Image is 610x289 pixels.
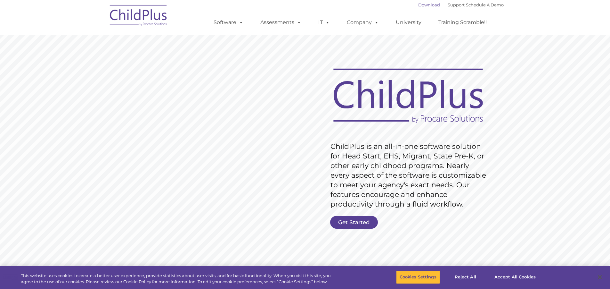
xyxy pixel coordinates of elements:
[107,0,171,32] img: ChildPlus by Procare Solutions
[389,16,428,29] a: University
[340,16,385,29] a: Company
[207,16,250,29] a: Software
[21,273,336,285] div: This website uses cookies to create a better user experience, provide statistics about user visit...
[448,2,465,7] a: Support
[432,16,493,29] a: Training Scramble!!
[330,216,378,229] a: Get Started
[491,270,539,284] button: Accept All Cookies
[445,270,485,284] button: Reject All
[330,142,489,209] rs-layer: ChildPlus is an all-in-one software solution for Head Start, EHS, Migrant, State Pre-K, or other ...
[396,270,440,284] button: Cookies Settings
[254,16,308,29] a: Assessments
[418,2,440,7] a: Download
[312,16,336,29] a: IT
[466,2,504,7] a: Schedule A Demo
[418,2,504,7] font: |
[593,270,607,284] button: Close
